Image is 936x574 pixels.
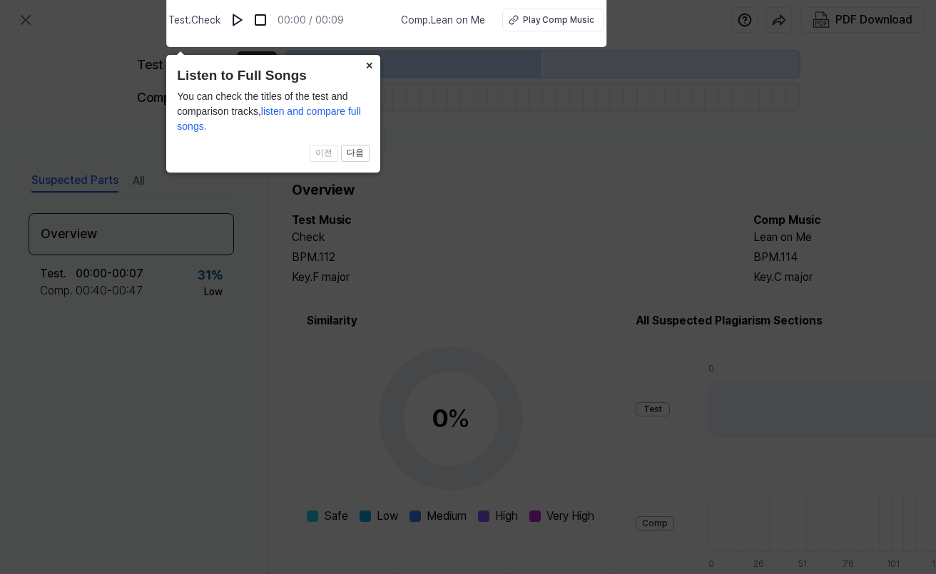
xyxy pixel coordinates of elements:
[278,13,344,28] div: 00:00 / 00:09
[341,145,370,162] button: 다음
[168,13,220,28] span: Test . Check
[502,9,604,31] button: Play Comp Music
[230,13,245,27] img: play
[401,13,485,28] span: Comp . Lean on Me
[253,13,268,27] img: stop
[357,55,380,75] button: Close
[177,66,370,86] header: Listen to Full Songs
[177,89,370,134] div: You can check the titles of the test and comparison tracks,
[523,14,594,26] div: Play Comp Music
[177,106,361,132] span: listen and compare full songs.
